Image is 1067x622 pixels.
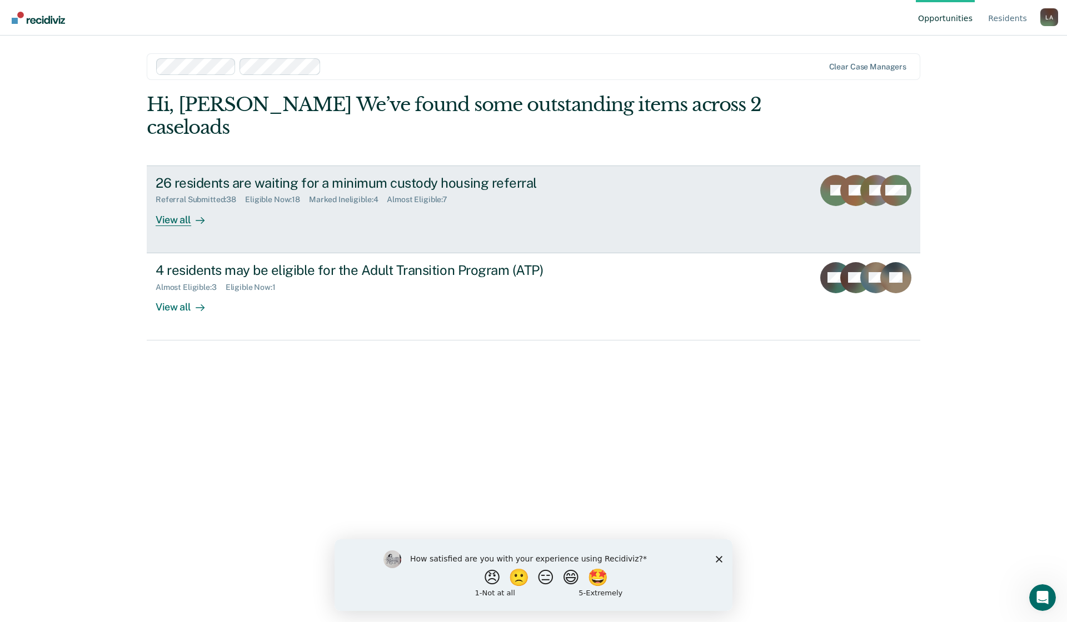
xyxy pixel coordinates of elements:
div: Almost Eligible : 3 [156,283,226,292]
div: Almost Eligible : 7 [387,195,456,204]
a: 26 residents are waiting for a minimum custody housing referralReferral Submitted:38Eligible Now:... [147,165,920,253]
div: Hi, [PERSON_NAME] We’ve found some outstanding items across 2 caseloads [147,93,766,139]
div: Marked Ineligible : 4 [309,195,387,204]
div: Clear case managers [829,62,906,72]
a: 4 residents may be eligible for the Adult Transition Program (ATP)Almost Eligible:3Eligible Now:1... [147,253,920,340]
div: Referral Submitted : 38 [156,195,245,204]
div: 26 residents are waiting for a minimum custody housing referral [156,175,546,191]
div: View all [156,292,218,313]
img: Recidiviz [12,12,65,24]
div: Eligible Now : 1 [226,283,285,292]
div: Eligible Now : 18 [245,195,309,204]
button: Profile dropdown button [1040,8,1058,26]
div: 4 residents may be eligible for the Adult Transition Program (ATP) [156,262,546,278]
iframe: Survey by Kim from Recidiviz [335,539,732,611]
iframe: Intercom live chat [1029,584,1056,611]
div: L A [1040,8,1058,26]
div: View all [156,204,218,226]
